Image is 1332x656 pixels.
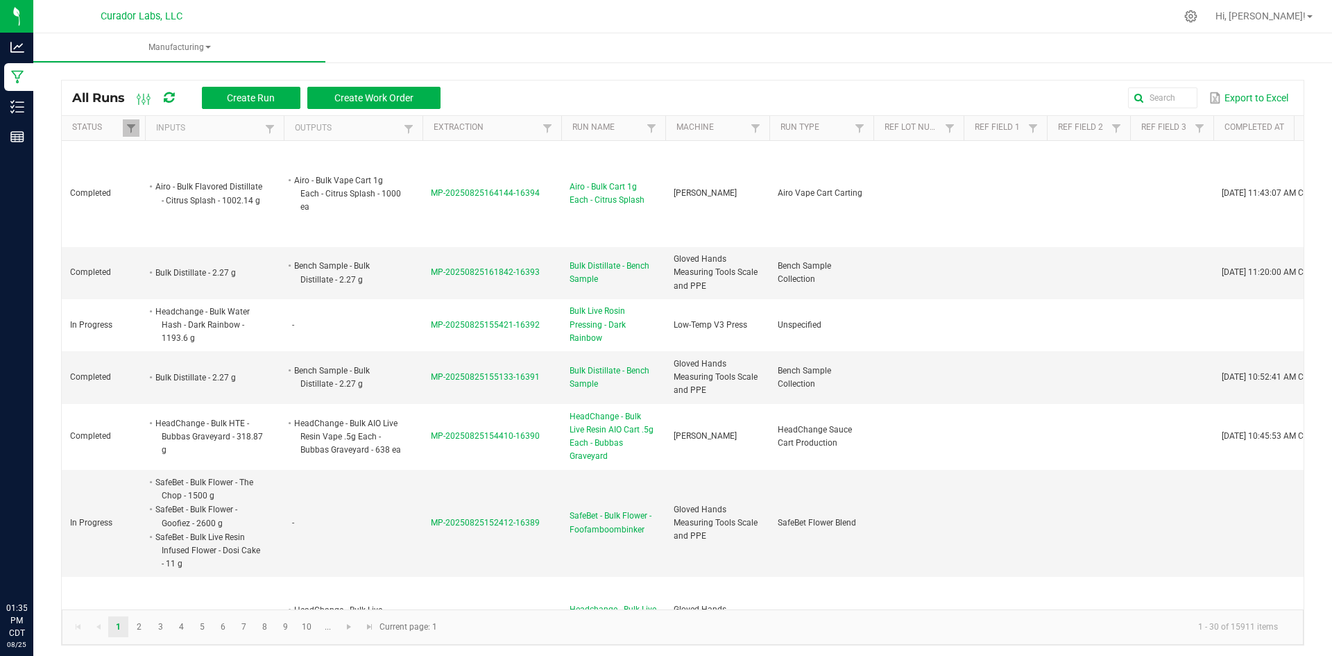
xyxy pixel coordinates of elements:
[780,122,851,133] a: Run TypeSortable
[101,10,182,22] span: Curador Labs, LLC
[213,616,233,637] a: Page 6
[778,188,862,198] span: Airo Vape Cart Carting
[307,87,441,109] button: Create Work Order
[108,616,128,637] a: Page 1
[153,305,263,346] li: Headchange - Bulk Water Hash - Dark Rainbow - 1193.6 g
[297,616,317,637] a: Page 10
[292,364,402,391] li: Bench Sample - Bulk Distillate - 2.27 g
[1215,10,1306,22] span: Hi, [PERSON_NAME]!
[153,417,263,457] li: HeadChange - Bulk HTE - Bubbas Graveyard - 318.87 g
[70,431,111,441] span: Completed
[674,254,758,290] span: Gloved Hands Measuring Tools Scale and PPE
[1222,188,1314,198] span: [DATE] 11:43:07 AM CDT
[10,130,24,144] inline-svg: Reports
[10,40,24,54] inline-svg: Analytics
[70,518,112,528] span: In Progress
[400,120,417,137] a: Filter
[6,602,27,639] p: 01:35 PM CDT
[539,119,556,137] a: Filter
[151,616,171,637] a: Page 3
[262,120,278,137] a: Filter
[192,616,212,637] a: Page 5
[284,470,422,577] td: -
[364,621,375,632] span: Go to the last page
[284,299,422,352] td: -
[431,372,540,382] span: MP-20250825155133-16391
[153,476,263,503] li: SafeBet - Bulk Flower - The Chop - 1500 g
[1222,431,1314,441] span: [DATE] 10:45:53 AM CDT
[674,359,758,395] span: Gloved Hands Measuring Tools Scale and PPE
[171,616,191,637] a: Page 4
[339,616,359,637] a: Go to the next page
[572,122,642,133] a: Run NameSortable
[570,180,657,207] span: Airo - Bulk Cart 1g Each - Citrus Splash
[255,616,275,637] a: Page 8
[153,530,263,571] li: SafeBet - Bulk Live Resin Infused Flower - Dosi Cake - 11 g
[643,119,660,137] a: Filter
[570,510,657,536] span: SafeBet - Bulk Flower - Foofamboombinker
[1108,119,1125,137] a: Filter
[676,122,746,133] a: MachineSortable
[1025,119,1041,137] a: Filter
[1222,267,1314,277] span: [DATE] 11:20:00 AM CDT
[778,425,852,448] span: HeadChange Sauce Cart Production
[33,42,325,53] span: Manufacturing
[434,122,538,133] a: ExtractionSortable
[674,505,758,541] span: Gloved Hands Measuring Tools Scale and PPE
[70,188,111,198] span: Completed
[275,616,296,637] a: Page 9
[227,92,275,103] span: Create Run
[70,267,111,277] span: Completed
[10,70,24,84] inline-svg: Manufacturing
[778,320,821,330] span: Unspecified
[1058,122,1107,133] a: Ref Field 2Sortable
[234,616,254,637] a: Page 7
[674,188,737,198] span: [PERSON_NAME]
[72,86,451,110] div: All Runs
[153,180,263,207] li: Airo - Bulk Flavored Distillate - Citrus Splash - 1002.14 g
[123,119,139,137] a: Filter
[747,119,764,137] a: Filter
[570,364,657,391] span: Bulk Distillate - Bench Sample
[72,122,122,133] a: StatusSortable
[570,305,657,345] span: Bulk Live Rosin Pressing - Dark Rainbow
[292,417,402,457] li: HeadChange - Bulk AIO Live Resin Vape .5g Each - Bubbas Graveyard - 638 ea
[570,260,657,286] span: Bulk Distillate - Bench Sample
[318,616,338,637] a: Page 11
[431,188,540,198] span: MP-20250825164144-16394
[570,410,657,464] span: HeadChange - Bulk Live Resin AIO Cart .5g Each - Bubbas Graveyard
[14,545,55,587] iframe: Resource center
[359,616,379,637] a: Go to the last page
[570,603,657,644] span: Headchange - Bulk Live Rosin - French 42 - jarring day 2
[129,616,149,637] a: Page 2
[431,267,540,277] span: MP-20250825161842-16393
[778,261,831,284] span: Bench Sample Collection
[62,609,1304,645] kendo-pager: Current page: 1
[1141,122,1190,133] a: Ref Field 3Sortable
[778,518,856,528] span: SafeBet Flower Blend
[153,266,263,280] li: Bulk Distillate - 2.27 g
[153,371,263,385] li: Bulk Distillate - 2.27 g
[70,320,112,330] span: In Progress
[674,605,758,641] span: Gloved Hands Measuring Tools Scale and PPE
[431,320,540,330] span: MP-20250825155421-16392
[1191,119,1208,137] a: Filter
[145,116,284,141] th: Inputs
[70,372,111,382] span: Completed
[1128,87,1197,108] input: Search
[778,366,831,389] span: Bench Sample Collection
[431,431,540,441] span: MP-20250825154410-16390
[445,616,1289,639] kendo-pager-info: 1 - 30 of 15911 items
[334,92,413,103] span: Create Work Order
[1182,10,1199,23] div: Manage settings
[1206,86,1292,110] button: Export to Excel
[292,603,402,644] li: HeadChange - Bulk Live Rosin 1g Each - French 42 - 538 g
[10,100,24,114] inline-svg: Inventory
[6,639,27,650] p: 08/25
[674,431,737,441] span: [PERSON_NAME]
[885,122,941,133] a: Ref Lot NumberSortable
[292,259,402,286] li: Bench Sample - Bulk Distillate - 2.27 g
[343,621,355,632] span: Go to the next page
[153,503,263,530] li: SafeBet - Bulk Flower - Goofiez - 2600 g
[284,116,422,141] th: Outputs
